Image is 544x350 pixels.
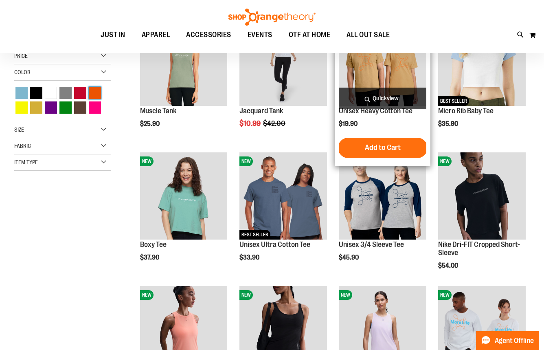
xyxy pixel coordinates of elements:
a: Unisex Heavy Cotton TeeNEW [339,18,426,107]
a: Grey [58,86,73,100]
a: Front view of Jacquard Tank [239,18,327,107]
img: Nike Dri-FIT Cropped Short-Sleeve [438,152,525,240]
span: Size [14,126,24,133]
span: $37.90 [140,254,160,261]
a: Quickview [339,88,426,109]
span: $42.00 [263,119,287,128]
span: $10.99 [239,119,262,128]
img: Unisex Heavy Cotton Tee [339,18,426,106]
a: Unisex 3/4 Sleeve Tee [339,240,404,249]
span: Color [14,69,31,75]
span: APPAREL [142,26,170,44]
span: Agent Offline [495,337,534,345]
span: NEW [438,156,452,166]
img: Unisex Ultra Cotton Tee [239,152,327,240]
div: product [335,14,430,166]
span: BEST SELLER [239,230,270,240]
span: ACCESSORIES [186,26,231,44]
div: product [335,148,430,282]
a: Orange [88,86,102,100]
img: Front view of Jacquard Tank [239,18,327,106]
span: Price [14,53,28,59]
a: Brown [73,100,88,115]
span: JUST IN [101,26,125,44]
a: Micro Rib Baby Tee [438,107,494,115]
span: OTF AT HOME [289,26,331,44]
span: NEW [438,290,452,300]
a: Yellow [14,100,29,115]
a: Unisex Ultra Cotton TeeNEWBEST SELLER [239,152,327,241]
a: Muscle TankNEW [140,18,227,107]
span: ALL OUT SALE [347,26,390,44]
a: Purple [44,100,58,115]
button: Agent Offline [476,331,539,350]
a: Red [73,86,88,100]
a: Black [29,86,44,100]
a: White [44,86,58,100]
span: NEW [239,156,253,166]
span: EVENTS [248,26,272,44]
span: $19.90 [339,120,359,128]
a: Blue [14,86,29,100]
span: Fabric [14,143,31,149]
img: Boxy Tee [140,152,227,240]
img: Shop Orangetheory [227,9,317,26]
span: NEW [239,290,253,300]
div: product [235,14,331,148]
span: NEW [339,290,352,300]
a: Muscle Tank [140,107,176,115]
span: BEST SELLER [438,96,469,106]
span: $33.90 [239,254,261,261]
span: $45.90 [339,254,360,261]
div: product [136,14,231,148]
a: Unisex 3/4 Sleeve TeeNEW [339,152,426,241]
a: Nike Dri-FIT Cropped Short-Sleeve [438,240,520,257]
span: $25.90 [140,120,161,128]
span: NEW [140,156,154,166]
a: Jacquard Tank [239,107,283,115]
a: Green [58,100,73,115]
div: product [136,148,231,282]
span: $35.90 [438,120,459,128]
div: product [434,14,529,148]
span: $54.00 [438,262,459,269]
a: Boxy TeeNEW [140,152,227,241]
a: Unisex Ultra Cotton Tee [239,240,310,249]
a: Micro Rib Baby TeeNEWBEST SELLER [438,18,525,107]
a: Boxy Tee [140,240,167,249]
a: Gold [29,100,44,115]
a: Unisex Heavy Cotton Tee [339,107,412,115]
span: Add to Cart [365,143,401,152]
img: Micro Rib Baby Tee [438,18,525,106]
a: Nike Dri-FIT Cropped Short-SleeveNEW [438,152,525,241]
span: Item Type [14,159,38,165]
button: Add to Cart [338,138,428,158]
div: product [235,148,331,282]
img: Unisex 3/4 Sleeve Tee [339,152,426,240]
div: product [434,148,529,290]
span: NEW [140,290,154,300]
img: Muscle Tank [140,18,227,106]
a: Pink [88,100,102,115]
